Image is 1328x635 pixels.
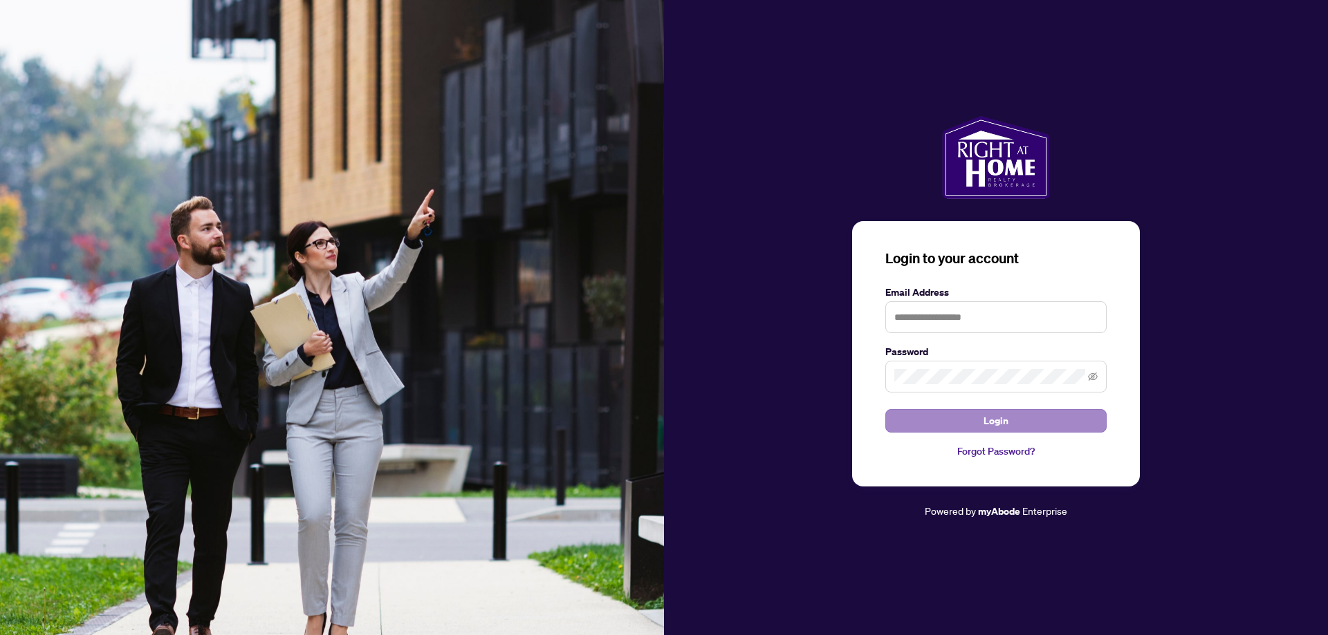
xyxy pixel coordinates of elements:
[1022,504,1067,517] span: Enterprise
[978,504,1020,519] a: myAbode
[885,285,1107,300] label: Email Address
[925,504,976,517] span: Powered by
[885,409,1107,433] button: Login
[885,344,1107,359] label: Password
[942,116,1049,199] img: ma-logo
[885,444,1107,459] a: Forgot Password?
[984,410,1008,432] span: Login
[885,249,1107,268] h3: Login to your account
[1088,372,1098,381] span: eye-invisible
